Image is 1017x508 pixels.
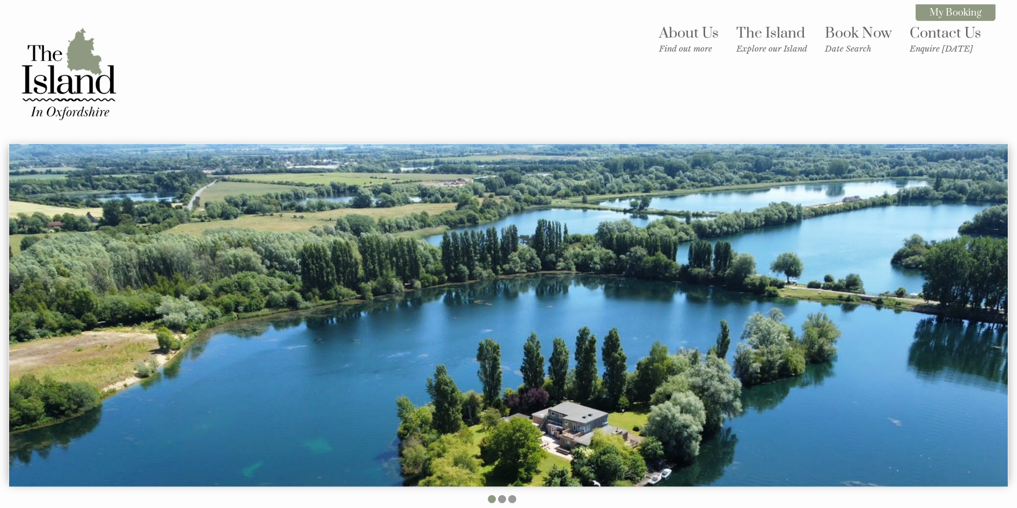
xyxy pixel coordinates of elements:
[736,43,807,54] small: Explore our Island
[825,43,892,54] small: Date Search
[15,20,122,127] img: The Island in Oxfordshire
[910,24,981,54] a: Contact UsEnquire [DATE]
[825,24,892,54] a: Book NowDate Search
[659,24,719,54] a: About UsFind out more
[736,24,807,54] a: The IslandExplore our Island
[659,43,719,54] small: Find out more
[916,4,996,21] a: My Booking
[910,43,981,54] small: Enquire [DATE]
